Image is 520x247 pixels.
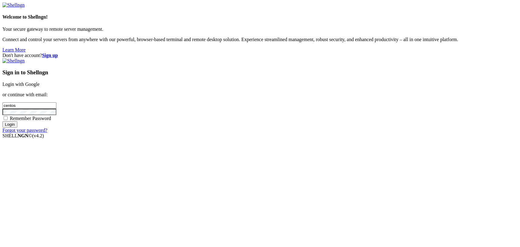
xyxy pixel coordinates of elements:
img: Shellngn [2,2,25,8]
p: Connect and control your servers from anywhere with our powerful, browser-based terminal and remo... [2,37,518,42]
span: SHELL © [2,133,44,138]
input: Login [2,121,17,128]
span: Remember Password [10,116,51,121]
img: Shellngn [2,58,25,64]
div: Don't have account? [2,53,518,58]
a: Learn More [2,47,26,52]
span: 4.2.0 [32,133,44,138]
input: Remember Password [4,116,8,120]
p: or continue with email: [2,92,518,97]
h4: Welcome to Shellngn! [2,14,518,20]
h3: Sign in to Shellngn [2,69,518,76]
a: Forgot your password? [2,128,47,133]
input: Email address [2,102,56,109]
p: Your secure gateway to remote server management. [2,26,518,32]
b: NGN [18,133,29,138]
a: Sign up [42,53,58,58]
a: Login with Google [2,82,40,87]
